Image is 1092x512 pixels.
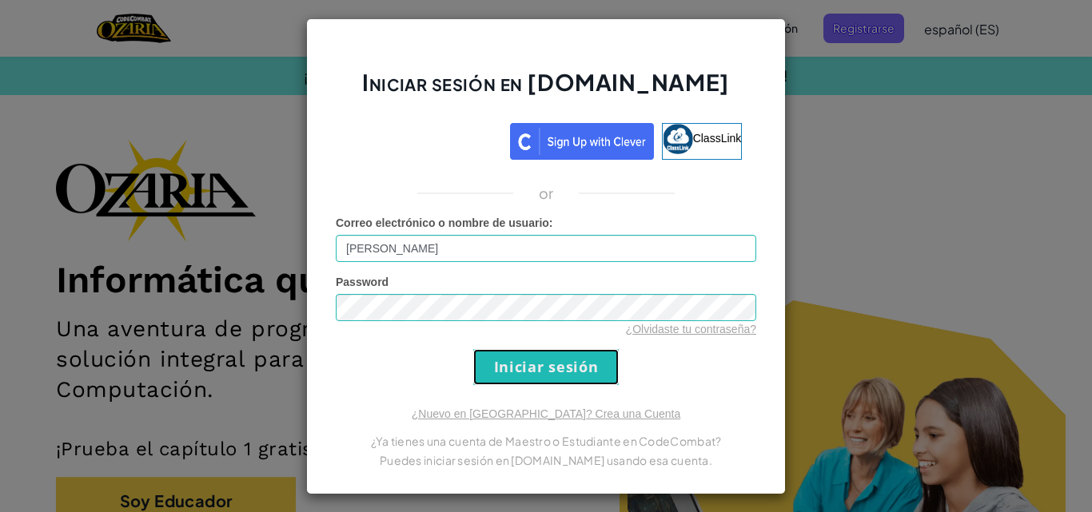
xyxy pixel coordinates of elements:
[539,184,554,203] p: or
[342,121,510,157] iframe: Botón de Acceder con Google
[663,124,693,154] img: classlink-logo-small.png
[336,67,756,113] h2: Iniciar sesión en [DOMAIN_NAME]
[412,407,680,420] a: ¿Nuevo en [GEOGRAPHIC_DATA]? Crea una Cuenta
[693,131,742,144] span: ClassLink
[336,450,756,470] p: Puedes iniciar sesión en [DOMAIN_NAME] usando esa cuenta.
[336,215,553,231] label: :
[336,431,756,450] p: ¿Ya tienes una cuenta de Maestro o Estudiante en CodeCombat?
[626,323,756,335] a: ¿Olvidaste tu contraseña?
[336,276,389,288] span: Password
[510,123,654,160] img: clever_sso_button@2x.png
[336,216,549,229] span: Correo electrónico o nombre de usuario
[473,349,619,385] input: Iniciar sesión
